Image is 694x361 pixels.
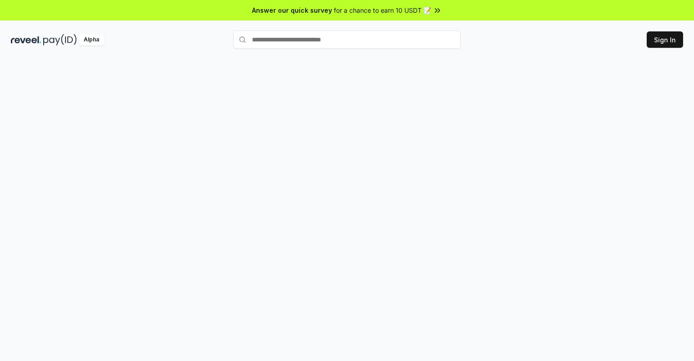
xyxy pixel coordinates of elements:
[334,5,431,15] span: for a chance to earn 10 USDT 📝
[647,31,683,48] button: Sign In
[252,5,332,15] span: Answer our quick survey
[43,34,77,46] img: pay_id
[11,34,41,46] img: reveel_dark
[79,34,104,46] div: Alpha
